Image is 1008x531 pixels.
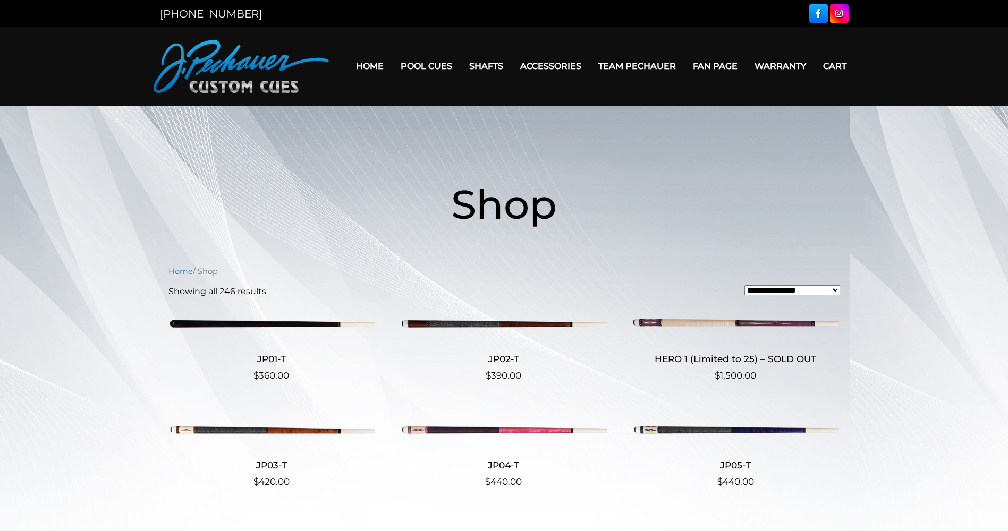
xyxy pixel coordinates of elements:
[168,306,375,383] a: JP01-T $360.00
[632,306,839,383] a: HERO 1 (Limited to 25) – SOLD OUT $1,500.00
[400,306,607,383] a: JP02-T $390.00
[632,413,839,447] img: JP05-T
[168,306,375,341] img: JP01-T
[451,179,557,229] span: Shop
[154,40,329,93] img: Pechauer Custom Cues
[717,476,723,487] span: $
[744,285,840,295] select: Shop order
[348,53,392,80] a: Home
[168,349,375,369] h2: JP01-T
[684,53,746,80] a: Fan Page
[392,53,461,80] a: Pool Cues
[485,476,490,487] span: $
[815,53,855,80] a: Cart
[632,455,839,475] h2: JP05-T
[715,370,756,381] bdi: 1,500.00
[400,349,607,369] h2: JP02-T
[632,413,839,489] a: JP05-T $440.00
[400,413,607,447] img: JP04-T
[168,285,266,298] p: Showing all 246 results
[400,306,607,341] img: JP02-T
[590,53,684,80] a: Team Pechauer
[253,476,290,487] bdi: 420.00
[160,7,262,20] a: [PHONE_NUMBER]
[746,53,815,80] a: Warranty
[168,267,193,276] a: Home
[400,455,607,475] h2: JP04-T
[486,370,491,381] span: $
[461,53,512,80] a: Shafts
[715,370,720,381] span: $
[168,413,375,447] img: JP03-T
[253,370,259,381] span: $
[168,413,375,489] a: JP03-T $420.00
[632,306,839,341] img: HERO 1 (Limited to 25) - SOLD OUT
[400,413,607,489] a: JP04-T $440.00
[632,349,839,369] h2: HERO 1 (Limited to 25) – SOLD OUT
[485,476,522,487] bdi: 440.00
[168,455,375,475] h2: JP03-T
[717,476,754,487] bdi: 440.00
[253,370,289,381] bdi: 360.00
[168,265,840,277] nav: Breadcrumb
[512,53,590,80] a: Accessories
[486,370,521,381] bdi: 390.00
[253,476,259,487] span: $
